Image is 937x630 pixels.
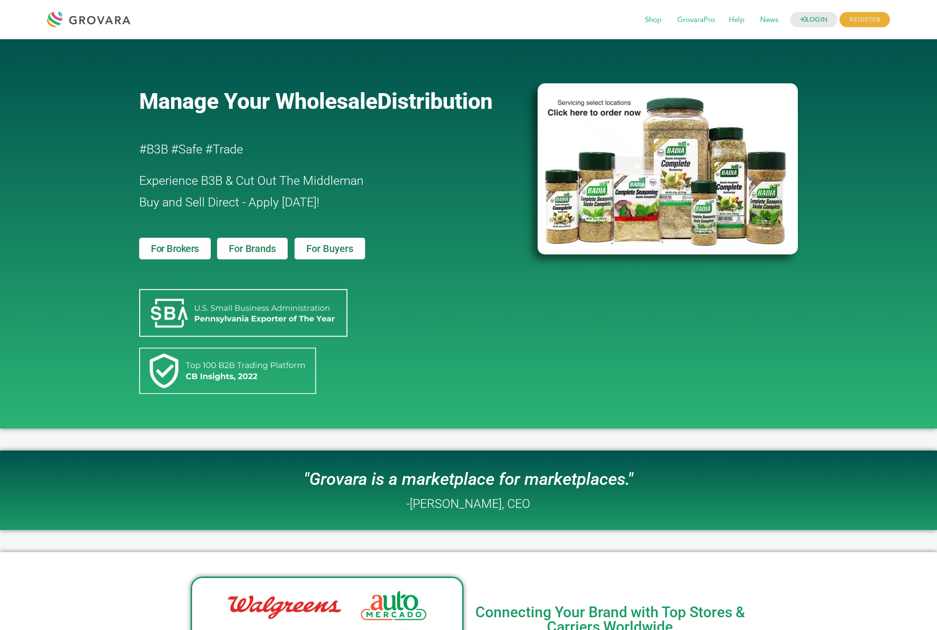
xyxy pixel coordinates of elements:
[753,15,785,25] a: News
[139,139,481,160] h2: #B3B #Safe #Trade
[229,244,275,253] span: For Brands
[306,244,353,253] span: For Buyers
[377,88,493,114] span: Distribution
[670,15,722,25] a: GrovaraPro
[304,469,633,489] i: "Grovara is a marketplace for marketplaces."
[139,174,364,188] span: Experience B3B & Cut Out The Middleman
[139,238,211,259] a: For Brokers
[753,11,785,29] span: News
[295,238,365,259] a: For Buyers
[139,88,377,114] span: Manage Your Wholesale
[151,244,199,253] span: For Brokers
[722,11,751,29] span: Help
[790,12,838,27] a: LOGIN
[722,15,751,25] a: Help
[139,88,521,114] a: Manage Your WholesaleDistribution
[638,15,668,25] a: Shop
[839,12,890,27] span: REGISTER
[139,195,320,209] span: Buy and Sell Direct - Apply [DATE]!
[217,238,287,259] a: For Brands
[638,11,668,29] span: Shop
[670,11,722,29] span: GrovaraPro
[406,498,530,510] h2: -[PERSON_NAME], CEO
